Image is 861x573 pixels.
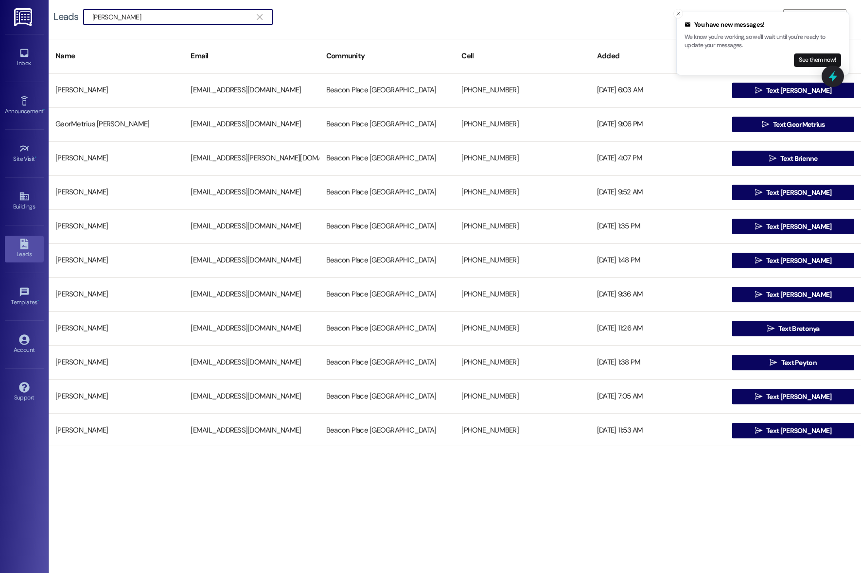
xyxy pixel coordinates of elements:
span: • [37,297,39,304]
i:  [755,427,762,434]
i:  [767,325,774,332]
div: [PERSON_NAME] [49,81,184,100]
div: [PHONE_NUMBER] [455,217,590,236]
div: [PHONE_NUMBER] [455,319,590,338]
div: [EMAIL_ADDRESS][DOMAIN_NAME] [184,217,319,236]
div: [DATE] 9:06 PM [590,115,725,134]
div: [PHONE_NUMBER] [455,149,590,168]
i:  [755,87,762,94]
a: Account [5,331,44,358]
div: [EMAIL_ADDRESS][DOMAIN_NAME] [184,183,319,202]
div: [DATE] 1:38 PM [590,353,725,372]
div: [PHONE_NUMBER] [455,387,590,406]
button: Close toast [673,9,683,18]
div: Leads [53,12,78,22]
span: Text [PERSON_NAME] [766,256,831,266]
a: Inbox [5,45,44,71]
a: Support [5,379,44,405]
div: Name [49,44,184,68]
div: [EMAIL_ADDRESS][DOMAIN_NAME] [184,421,319,440]
div: [PERSON_NAME] [49,285,184,304]
div: [EMAIL_ADDRESS][DOMAIN_NAME] [184,251,319,270]
div: [PHONE_NUMBER] [455,81,590,100]
i:  [769,155,776,162]
div: Beacon Place [GEOGRAPHIC_DATA] [319,81,455,100]
div: [PERSON_NAME] [49,319,184,338]
button: Text [PERSON_NAME] [732,83,854,98]
div: [EMAIL_ADDRESS][DOMAIN_NAME] [184,115,319,134]
i:  [755,223,762,230]
div: [DATE] 9:52 AM [590,183,725,202]
i:  [755,291,762,298]
i:  [755,393,762,400]
div: [EMAIL_ADDRESS][DOMAIN_NAME] [184,81,319,100]
div: [DATE] 1:48 PM [590,251,725,270]
span: Text Peyton [781,358,817,368]
input: Search name/email/community (quotes for exact match e.g. "John Smith") [92,10,252,24]
div: Beacon Place [GEOGRAPHIC_DATA] [319,149,455,168]
img: ResiDesk Logo [14,8,34,26]
div: [DATE] 9:36 AM [590,285,725,304]
div: Beacon Place [GEOGRAPHIC_DATA] [319,251,455,270]
div: [DATE] 6:03 AM [590,81,725,100]
div: [EMAIL_ADDRESS][DOMAIN_NAME] [184,285,319,304]
div: [PERSON_NAME] [49,353,184,372]
button: Text Brienne [732,151,854,166]
i:  [257,13,262,21]
button: Text Bretonya [732,321,854,336]
span: Text [PERSON_NAME] [766,188,831,198]
div: Added [590,44,725,68]
span: Text GeorMetrius [773,120,825,130]
div: [PERSON_NAME] [49,387,184,406]
div: [DATE] 1:35 PM [590,217,725,236]
span: Text [PERSON_NAME] [766,290,831,300]
div: [DATE] 11:26 AM [590,319,725,338]
span: Text [PERSON_NAME] [766,222,831,232]
div: Email [184,44,319,68]
button: Text [PERSON_NAME] [732,253,854,268]
div: Cell [455,44,590,68]
button: Text [PERSON_NAME] [732,423,854,438]
div: Beacon Place [GEOGRAPHIC_DATA] [319,285,455,304]
i:  [770,359,777,366]
div: [PHONE_NUMBER] [455,353,590,372]
a: Site Visit • [5,140,44,167]
div: Beacon Place [GEOGRAPHIC_DATA] [319,183,455,202]
div: [PERSON_NAME] [49,149,184,168]
div: [PERSON_NAME] [49,251,184,270]
div: [PERSON_NAME] [49,217,184,236]
a: Leads [5,236,44,262]
div: [EMAIL_ADDRESS][DOMAIN_NAME] [184,353,319,372]
div: [PHONE_NUMBER] [455,251,590,270]
span: Text [PERSON_NAME] [766,86,831,96]
div: GeorMetrius [PERSON_NAME] [49,115,184,134]
div: [EMAIL_ADDRESS][DOMAIN_NAME] [184,387,319,406]
div: Beacon Place [GEOGRAPHIC_DATA] [319,319,455,338]
div: Beacon Place [GEOGRAPHIC_DATA] [319,387,455,406]
span: Text [PERSON_NAME] [766,392,831,402]
span: Text Brienne [780,154,818,164]
div: [PERSON_NAME] [49,421,184,440]
button: Text [PERSON_NAME] [732,389,854,404]
button: Text [PERSON_NAME] [732,219,854,234]
div: Beacon Place [GEOGRAPHIC_DATA] [319,115,455,134]
div: [PHONE_NUMBER] [455,115,590,134]
button: Text Peyton [732,355,854,370]
i:  [755,257,762,264]
button: See them now! [794,53,841,67]
div: [PERSON_NAME] [49,183,184,202]
span: • [43,106,45,113]
div: [PHONE_NUMBER] [455,421,590,440]
a: Buildings [5,188,44,214]
a: Templates • [5,284,44,310]
i:  [755,189,762,196]
button: Text [PERSON_NAME] [732,185,854,200]
div: Community [319,44,455,68]
span: Text [PERSON_NAME] [766,426,831,436]
button: Clear text [252,10,267,24]
p: We know you're working, so we'll wait until you're ready to update your messages. [685,33,841,50]
div: [DATE] 7:05 AM [590,387,725,406]
div: [PHONE_NUMBER] [455,285,590,304]
div: [DATE] 4:07 PM [590,149,725,168]
div: You have new messages! [685,20,841,30]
